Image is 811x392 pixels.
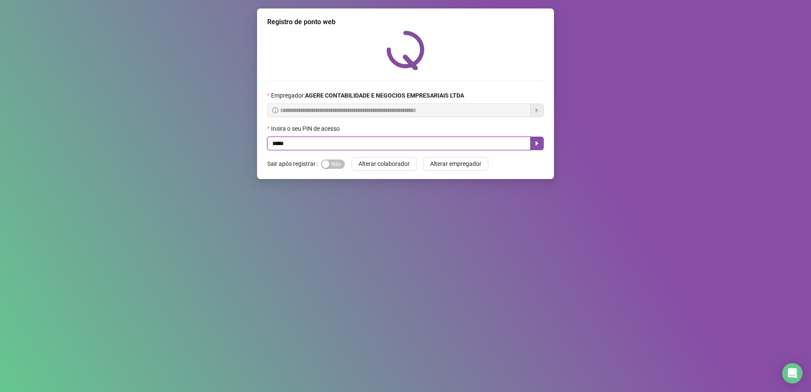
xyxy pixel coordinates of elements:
strong: AGERE CONTABILIDADE E NEGOCIOS EMPRESARIAIS LTDA [305,92,464,99]
span: Empregador : [271,91,464,100]
span: caret-right [534,140,540,147]
span: Alterar colaborador [358,159,410,168]
span: info-circle [272,107,278,113]
button: Alterar empregador [423,157,488,171]
img: QRPoint [386,31,425,70]
label: Insira o seu PIN de acesso [267,124,345,133]
label: Sair após registrar [267,157,321,171]
div: Open Intercom Messenger [782,363,803,384]
span: Alterar empregador [430,159,481,168]
div: Registro de ponto web [267,17,544,27]
button: Alterar colaborador [352,157,417,171]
